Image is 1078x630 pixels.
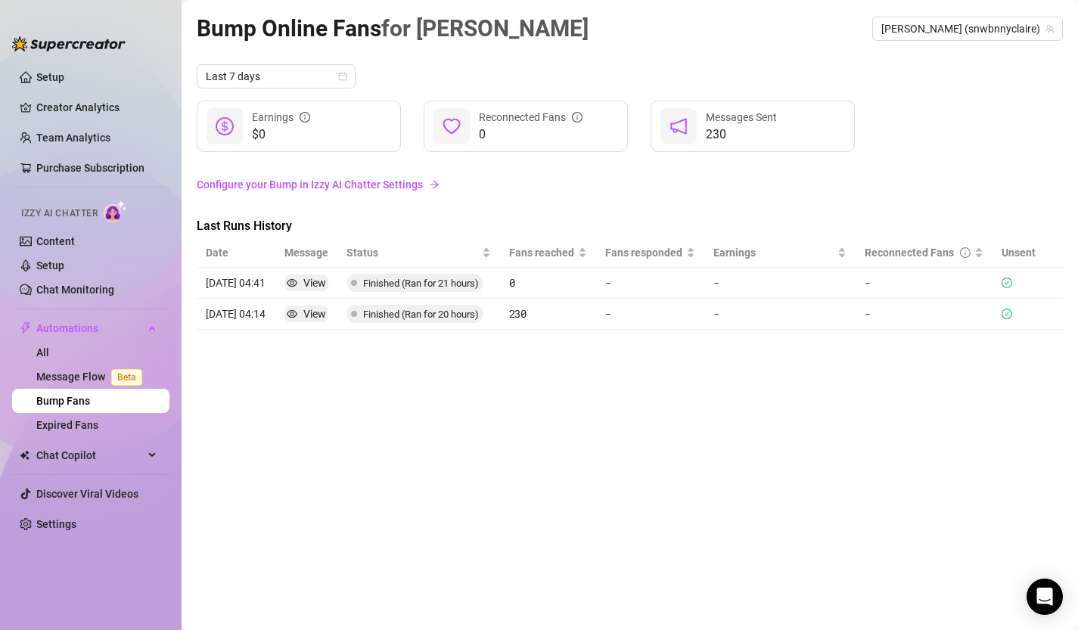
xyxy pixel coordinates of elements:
span: Fans responded [605,244,683,261]
a: Team Analytics [36,132,110,144]
span: arrow-right [429,179,440,190]
a: Settings [36,518,76,530]
th: Status [337,238,499,268]
span: eye [287,278,297,288]
th: Fans responded [596,238,704,268]
span: info-circle [572,112,582,123]
span: eye [287,309,297,319]
span: Last Runs History [197,217,451,235]
div: View [303,275,326,291]
div: View [303,306,326,322]
span: Claire (snwbnnyclaire) [881,17,1054,40]
a: Setup [36,259,64,272]
a: Setup [36,71,64,83]
article: 230 [509,306,587,322]
span: Fans reached [509,244,575,261]
span: check-circle [1002,278,1012,288]
span: Automations [36,316,144,340]
th: Unsent [993,238,1045,268]
img: Chat Copilot [20,450,30,461]
span: for [PERSON_NAME] [381,15,589,42]
th: Date [197,238,275,268]
span: Messages Sent [706,111,777,123]
span: calendar [338,72,347,81]
span: Status [346,244,478,261]
a: Bump Fans [36,395,90,407]
span: Earnings [713,244,834,261]
th: Message [275,238,338,268]
span: info-circle [960,247,971,258]
span: Finished (Ran for 20 hours) [363,309,479,320]
img: logo-BBDzfeDw.svg [12,36,126,51]
span: notification [669,117,688,135]
article: [DATE] 04:41 [206,275,266,291]
a: All [36,346,49,358]
article: - [713,275,719,291]
article: - [713,306,719,322]
span: Izzy AI Chatter [21,206,98,221]
a: Content [36,235,75,247]
a: Chat Monitoring [36,284,114,296]
span: thunderbolt [20,322,32,334]
span: $0 [252,126,310,144]
a: Purchase Subscription [36,156,157,180]
span: heart [443,117,461,135]
span: team [1045,24,1055,33]
a: Discover Viral Videos [36,488,138,500]
span: dollar [216,117,234,135]
a: Configure your Bump in Izzy AI Chatter Settingsarrow-right [197,170,1063,199]
article: Bump Online Fans [197,11,589,46]
span: 0 [479,126,582,144]
th: Earnings [704,238,856,268]
article: [DATE] 04:14 [206,306,266,322]
div: Open Intercom Messenger [1027,579,1063,615]
th: Fans reached [500,238,596,268]
article: - [605,275,695,291]
span: 230 [706,126,777,144]
article: - [865,306,983,322]
article: - [605,306,695,322]
a: Configure your Bump in Izzy AI Chatter Settings [197,176,1063,193]
a: Expired Fans [36,419,98,431]
span: Last 7 days [206,65,346,88]
a: Creator Analytics [36,95,157,119]
span: info-circle [300,112,310,123]
a: Message FlowBeta [36,371,148,383]
img: AI Chatter [104,200,127,222]
span: check-circle [1002,309,1012,319]
article: 0 [509,275,587,291]
span: Chat Copilot [36,443,144,467]
span: Finished (Ran for 21 hours) [363,278,479,289]
div: Reconnected Fans [865,244,971,261]
span: Beta [111,369,142,386]
article: - [865,275,983,291]
div: Earnings [252,109,310,126]
div: Reconnected Fans [479,109,582,126]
